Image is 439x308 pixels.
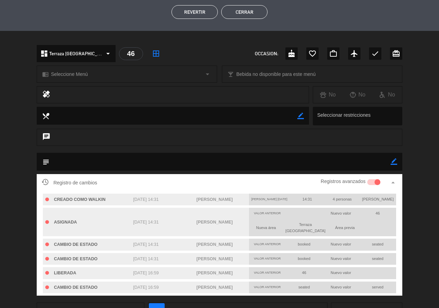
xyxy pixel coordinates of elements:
span: Valor anterior [254,271,281,274]
span: 46 [376,211,380,215]
div: No [313,90,343,99]
span: [DATE] 14:31 [133,256,159,261]
span: CAMBIO DE ESTADO [54,256,97,261]
span: Valor anterior [254,257,281,260]
i: dashboard [40,49,48,58]
span: ASIGNADA [54,220,77,225]
span: booked [298,242,310,246]
label: Registros avanzados [321,178,366,185]
span: Terraza [GEOGRAPHIC_DATA] [285,223,325,233]
span: seated [298,285,310,289]
span: [PERSON_NAME] [DATE] [251,197,287,201]
span: [DATE] 16:59 [133,271,159,275]
i: chrome_reader_mode [42,71,49,78]
span: [PERSON_NAME] [197,242,233,247]
span: served [372,285,383,289]
span: CREADO COMO WALKIN [54,197,105,202]
span: seated [372,256,383,261]
span: Bebida no disponible para este menú [236,70,316,78]
span: Nueva área [256,226,276,230]
span: [DATE] 14:31 [133,197,159,202]
i: work_outline [329,49,337,58]
i: arrow_drop_down [203,70,212,78]
span: Valor anterior [254,242,281,246]
i: check [371,49,379,58]
span: booked [298,256,310,261]
i: local_dining [42,112,49,119]
span: [PERSON_NAME] [197,271,233,275]
span: OCCASION: [255,50,278,58]
i: local_bar [227,71,234,78]
button: REVERTIR [171,5,218,19]
span: [PERSON_NAME] [197,256,233,261]
i: subject [42,158,49,166]
span: Nuevo valor [331,285,351,289]
span: 4 personas [333,197,352,201]
i: border_color [391,158,397,165]
span: CAMBIO DE ESTADO [54,285,97,290]
div: No [372,90,402,99]
span: Nuevo valor [331,256,351,261]
span: [DATE] 14:31 [133,220,159,225]
i: border_color [297,113,304,119]
i: border_all [152,49,160,58]
span: [DATE] 16:59 [133,285,159,290]
div: No [343,90,372,99]
span: [PERSON_NAME] [197,220,233,225]
div: 46 [119,47,143,60]
i: healing [42,90,50,100]
span: Valor anterior [254,285,281,289]
span: 46 [302,271,306,275]
span: Nuevo valor [331,211,351,215]
button: Cerrar [221,5,268,19]
span: Nuevo valor [331,271,351,275]
span: Terraza [GEOGRAPHIC_DATA] [49,50,104,58]
span: Seleccione Menú [51,70,88,78]
i: airplanemode_active [350,49,358,58]
span: [PERSON_NAME] [197,285,233,290]
span: Registro de cambios [42,179,97,187]
span: LIBERADA [54,271,76,275]
span: Área previa [335,226,355,230]
span: Valor anterior [254,212,281,215]
span: 14:31 [302,197,312,201]
i: arrow_drop_down [104,49,112,58]
span: [PERSON_NAME] [197,197,233,202]
span: Nuevo valor [331,242,351,246]
span: CAMBIO DE ESTADO [54,242,97,247]
span: [PERSON_NAME] [362,197,394,201]
i: cake [287,49,296,58]
i: chat [42,133,50,142]
i: card_giftcard [392,49,400,58]
i: arrow_drop_up [389,179,397,187]
span: seated [372,242,383,246]
i: favorite_border [308,49,317,58]
span: [DATE] 14:31 [133,242,159,247]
